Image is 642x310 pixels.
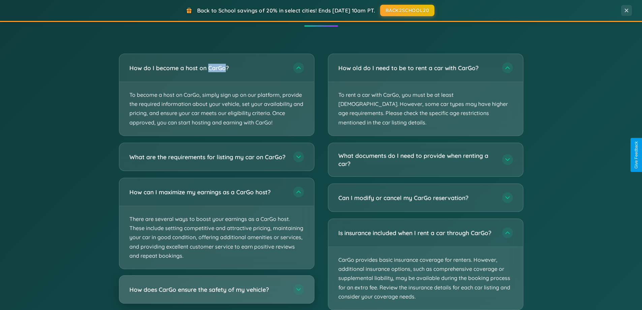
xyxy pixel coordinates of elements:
button: BACK2SCHOOL20 [380,5,434,16]
h3: Is insurance included when I rent a car through CarGo? [338,229,495,237]
h3: Can I modify or cancel my CarGo reservation? [338,194,495,202]
span: Back to School savings of 20% in select cities! Ends [DATE] 10am PT. [197,7,375,14]
h3: How does CarGo ensure the safety of my vehicle? [129,285,286,293]
h3: How can I maximize my earnings as a CarGo host? [129,188,286,196]
div: Give Feedback [634,141,639,169]
p: There are several ways to boost your earnings as a CarGo host. These include setting competitive ... [119,206,314,269]
p: To rent a car with CarGo, you must be at least [DEMOGRAPHIC_DATA]. However, some car types may ha... [328,82,523,136]
h3: How old do I need to be to rent a car with CarGo? [338,64,495,72]
h3: What are the requirements for listing my car on CarGo? [129,152,286,161]
p: To become a host on CarGo, simply sign up on our platform, provide the required information about... [119,82,314,136]
p: CarGo provides basic insurance coverage for renters. However, additional insurance options, such ... [328,247,523,310]
h3: What documents do I need to provide when renting a car? [338,151,495,168]
h3: How do I become a host on CarGo? [129,64,286,72]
